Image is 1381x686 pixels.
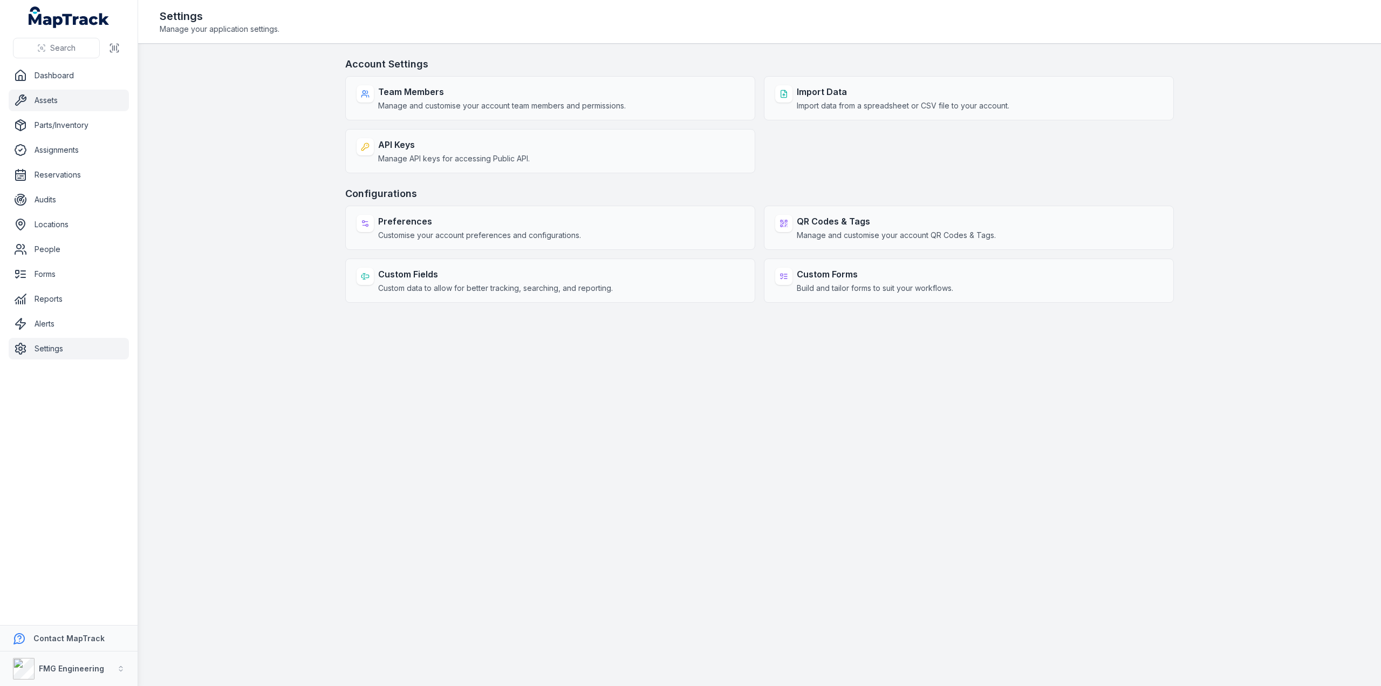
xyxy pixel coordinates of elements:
[9,239,129,260] a: People
[39,664,104,673] strong: FMG Engineering
[13,38,100,58] button: Search
[345,57,1174,72] h3: Account Settings
[160,9,279,24] h2: Settings
[9,313,129,335] a: Alerts
[378,100,626,111] span: Manage and customise your account team members and permissions.
[764,76,1174,120] a: Import DataImport data from a spreadsheet or CSV file to your account.
[9,338,129,359] a: Settings
[378,268,613,281] strong: Custom Fields
[764,259,1174,303] a: Custom FormsBuild and tailor forms to suit your workflows.
[50,43,76,53] span: Search
[378,283,613,294] span: Custom data to allow for better tracking, searching, and reporting.
[797,283,953,294] span: Build and tailor forms to suit your workflows.
[9,65,129,86] a: Dashboard
[9,90,129,111] a: Assets
[797,230,996,241] span: Manage and customise your account QR Codes & Tags.
[345,76,755,120] a: Team MembersManage and customise your account team members and permissions.
[797,85,1009,98] strong: Import Data
[378,138,530,151] strong: API Keys
[9,288,129,310] a: Reports
[345,129,755,173] a: API KeysManage API keys for accessing Public API.
[33,634,105,643] strong: Contact MapTrack
[378,85,626,98] strong: Team Members
[797,215,996,228] strong: QR Codes & Tags
[378,153,530,164] span: Manage API keys for accessing Public API.
[9,164,129,186] a: Reservations
[764,206,1174,250] a: QR Codes & TagsManage and customise your account QR Codes & Tags.
[9,214,129,235] a: Locations
[378,230,581,241] span: Customise your account preferences and configurations.
[345,259,755,303] a: Custom FieldsCustom data to allow for better tracking, searching, and reporting.
[29,6,110,28] a: MapTrack
[345,206,755,250] a: PreferencesCustomise your account preferences and configurations.
[9,263,129,285] a: Forms
[160,24,279,35] span: Manage your application settings.
[9,139,129,161] a: Assignments
[9,189,129,210] a: Audits
[345,186,1174,201] h3: Configurations
[9,114,129,136] a: Parts/Inventory
[378,215,581,228] strong: Preferences
[797,268,953,281] strong: Custom Forms
[797,100,1009,111] span: Import data from a spreadsheet or CSV file to your account.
